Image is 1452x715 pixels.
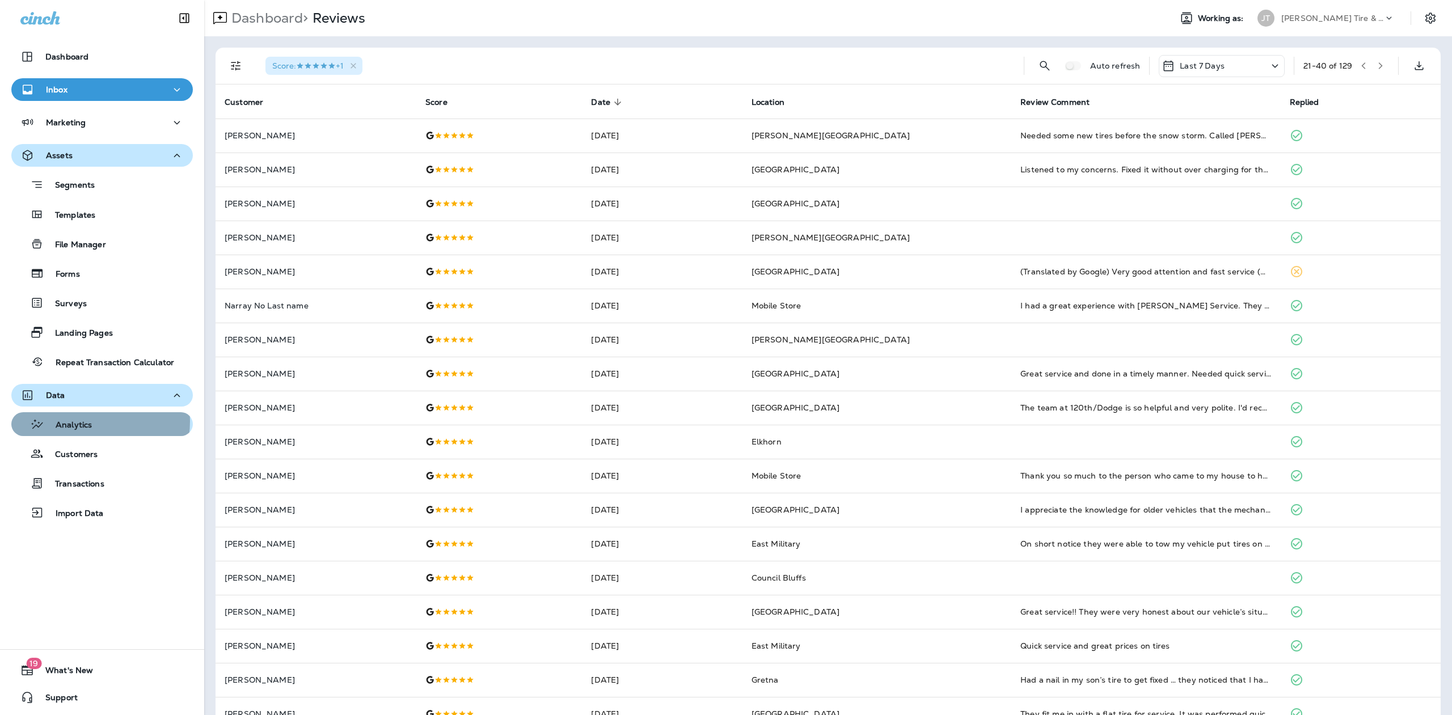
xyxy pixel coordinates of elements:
p: Assets [46,151,73,160]
span: [GEOGRAPHIC_DATA] [752,403,839,413]
p: [PERSON_NAME] [225,607,407,616]
button: Transactions [11,471,193,495]
div: Great service and done in a timely manner. Needed quick service to replace 3 tires on my vehicle.... [1020,368,1271,379]
button: Export as CSV [1408,54,1430,77]
p: [PERSON_NAME] [225,403,407,412]
p: [PERSON_NAME] [225,505,407,514]
p: Repeat Transaction Calculator [44,358,174,369]
td: [DATE] [582,153,742,187]
button: Forms [11,261,193,285]
span: Date [591,98,610,107]
span: Council Bluffs [752,573,806,583]
p: [PERSON_NAME] [225,539,407,548]
span: Support [34,693,78,706]
span: Location [752,98,784,107]
span: Elkhorn [752,437,782,447]
button: Landing Pages [11,320,193,344]
button: File Manager [11,232,193,256]
span: 19 [26,658,41,669]
td: [DATE] [582,357,742,391]
p: Dashboard > [227,10,308,27]
p: Analytics [44,420,92,431]
p: [PERSON_NAME] [225,471,407,480]
span: Customer [225,98,263,107]
span: Replied [1290,97,1334,107]
span: Review Comment [1020,97,1104,107]
p: [PERSON_NAME] [225,267,407,276]
p: Marketing [46,118,86,127]
td: [DATE] [582,663,742,697]
button: 19What's New [11,659,193,682]
td: [DATE] [582,255,742,289]
button: Search Reviews [1033,54,1056,77]
span: [PERSON_NAME][GEOGRAPHIC_DATA] [752,335,910,345]
span: Gretna [752,675,779,685]
div: On short notice they were able to tow my vehicle put tires on it. They made it very easy and reli... [1020,538,1271,549]
button: Repeat Transaction Calculator [11,350,193,374]
div: The team at 120th/Dodge is so helpful and very polite. I'd recommend this location if your close [1020,402,1271,413]
span: Review Comment [1020,98,1090,107]
p: [PERSON_NAME] [225,199,407,208]
button: Inbox [11,78,193,101]
p: Customers [44,450,98,460]
div: Thank you so much to the person who came to my house to help with my flat tire... 😊😊 [1020,470,1271,481]
button: Customers [11,442,193,466]
td: [DATE] [582,187,742,221]
p: Surveys [44,299,87,310]
button: Filters [225,54,247,77]
div: 21 - 40 of 129 [1303,61,1352,70]
span: [GEOGRAPHIC_DATA] [752,198,839,209]
p: Reviews [308,10,365,27]
button: Marketing [11,111,193,134]
span: What's New [34,666,93,679]
button: Import Data [11,501,193,524]
td: [DATE] [582,289,742,323]
p: Templates [44,210,95,221]
button: Analytics [11,412,193,436]
div: Listened to my concerns. Fixed it without over charging for the work I feel very comfortable with... [1020,164,1271,175]
td: [DATE] [582,459,742,493]
p: [PERSON_NAME] [225,369,407,378]
span: Mobile Store [752,471,801,481]
span: Mobile Store [752,301,801,311]
div: Score:5 Stars+1 [265,57,362,75]
span: East Military [752,641,801,651]
span: [GEOGRAPHIC_DATA] [752,505,839,515]
td: [DATE] [582,221,742,255]
p: Narray No Last name [225,301,407,310]
button: Assets [11,144,193,167]
p: Segments [44,180,95,192]
p: [PERSON_NAME] [225,335,407,344]
span: Replied [1290,98,1319,107]
span: Score : +1 [272,61,344,71]
p: [PERSON_NAME] [225,573,407,582]
div: I had a great experience with Jenson Tire Service. They arrived quickly after my call, and the gu... [1020,300,1271,311]
span: [PERSON_NAME][GEOGRAPHIC_DATA] [752,232,910,243]
td: [DATE] [582,425,742,459]
p: File Manager [44,240,106,251]
td: [DATE] [582,629,742,663]
td: [DATE] [582,493,742,527]
td: [DATE] [582,595,742,629]
span: Score [425,97,462,107]
td: [DATE] [582,119,742,153]
button: Data [11,384,193,407]
button: Support [11,686,193,709]
p: Data [46,391,65,400]
div: Great service!! They were very honest about our vehicle’s situation. And even though they had alr... [1020,606,1271,617]
span: [PERSON_NAME][GEOGRAPHIC_DATA] [752,130,910,141]
p: Landing Pages [44,328,113,339]
td: [DATE] [582,561,742,595]
span: [GEOGRAPHIC_DATA] [752,266,839,277]
span: Location [752,97,799,107]
td: [DATE] [582,391,742,425]
p: Dashboard [45,52,88,61]
div: Had a nail in my son’s tire to get fixed … they noticed that I had another nail in my wife’s car ... [1020,674,1271,686]
p: [PERSON_NAME] Tire & Auto [1281,14,1383,23]
p: [PERSON_NAME] [225,437,407,446]
p: Auto refresh [1090,61,1141,70]
div: Quick service and great prices on tires [1020,640,1271,651]
p: Inbox [46,85,67,94]
p: Forms [44,269,80,280]
span: Score [425,98,448,107]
